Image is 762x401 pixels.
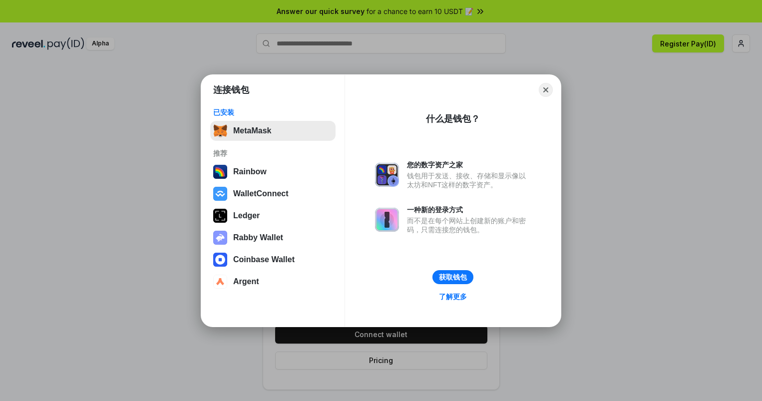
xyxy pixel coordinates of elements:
a: 了解更多 [433,290,473,303]
div: Rabby Wallet [233,233,283,242]
button: MetaMask [210,121,336,141]
div: Rainbow [233,167,267,176]
div: 一种新的登录方式 [407,205,531,214]
button: WalletConnect [210,184,336,204]
div: MetaMask [233,126,271,135]
img: svg+xml,%3Csvg%20width%3D%2228%22%20height%3D%2228%22%20viewBox%3D%220%200%2028%2028%22%20fill%3D... [213,275,227,289]
button: Coinbase Wallet [210,250,336,270]
div: 获取钱包 [439,273,467,282]
div: Argent [233,277,259,286]
div: 什么是钱包？ [426,113,480,125]
img: svg+xml,%3Csvg%20xmlns%3D%22http%3A%2F%2Fwww.w3.org%2F2000%2Fsvg%22%20fill%3D%22none%22%20viewBox... [375,163,399,187]
img: svg+xml,%3Csvg%20fill%3D%22none%22%20height%3D%2233%22%20viewBox%3D%220%200%2035%2033%22%20width%... [213,124,227,138]
img: svg+xml,%3Csvg%20xmlns%3D%22http%3A%2F%2Fwww.w3.org%2F2000%2Fsvg%22%20fill%3D%22none%22%20viewBox... [213,231,227,245]
div: 钱包用于发送、接收、存储和显示像以太坊和NFT这样的数字资产。 [407,171,531,189]
div: 推荐 [213,149,333,158]
div: Coinbase Wallet [233,255,295,264]
button: Rainbow [210,162,336,182]
button: Rabby Wallet [210,228,336,248]
button: Argent [210,272,336,292]
img: svg+xml,%3Csvg%20width%3D%22120%22%20height%3D%22120%22%20viewBox%3D%220%200%20120%20120%22%20fil... [213,165,227,179]
button: Ledger [210,206,336,226]
div: WalletConnect [233,189,289,198]
button: Close [539,83,553,97]
div: 而不是在每个网站上创建新的账户和密码，只需连接您的钱包。 [407,216,531,234]
div: 您的数字资产之家 [407,160,531,169]
img: svg+xml,%3Csvg%20xmlns%3D%22http%3A%2F%2Fwww.w3.org%2F2000%2Fsvg%22%20fill%3D%22none%22%20viewBox... [375,208,399,232]
img: svg+xml,%3Csvg%20width%3D%2228%22%20height%3D%2228%22%20viewBox%3D%220%200%2028%2028%22%20fill%3D... [213,253,227,267]
div: 了解更多 [439,292,467,301]
img: svg+xml,%3Csvg%20xmlns%3D%22http%3A%2F%2Fwww.w3.org%2F2000%2Fsvg%22%20width%3D%2228%22%20height%3... [213,209,227,223]
div: 已安装 [213,108,333,117]
div: Ledger [233,211,260,220]
img: svg+xml,%3Csvg%20width%3D%2228%22%20height%3D%2228%22%20viewBox%3D%220%200%2028%2028%22%20fill%3D... [213,187,227,201]
h1: 连接钱包 [213,84,249,96]
button: 获取钱包 [432,270,473,284]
